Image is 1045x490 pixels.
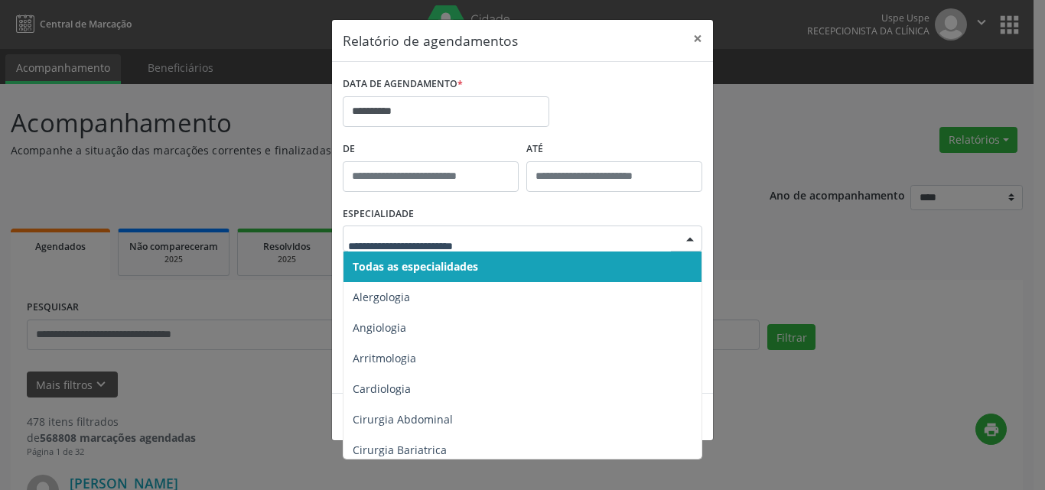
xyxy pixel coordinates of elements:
[343,73,463,96] label: DATA DE AGENDAMENTO
[353,443,447,457] span: Cirurgia Bariatrica
[353,290,410,304] span: Alergologia
[353,320,406,335] span: Angiologia
[343,31,518,50] h5: Relatório de agendamentos
[343,138,519,161] label: De
[353,259,478,274] span: Todas as especialidades
[353,412,453,427] span: Cirurgia Abdominal
[353,351,416,365] span: Arritmologia
[526,138,702,161] label: ATÉ
[343,203,414,226] label: ESPECIALIDADE
[353,381,411,396] span: Cardiologia
[682,20,713,57] button: Close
